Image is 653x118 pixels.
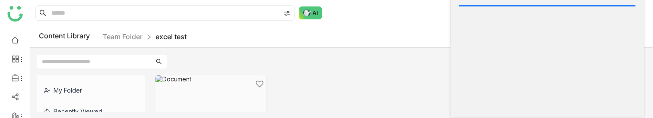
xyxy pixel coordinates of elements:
[299,6,322,19] img: ask-buddy-normal.svg
[284,10,291,17] img: search-type.svg
[7,6,23,22] img: logo
[155,32,187,41] a: excel test
[37,80,139,101] div: My Folder
[103,32,143,41] a: Team Folder
[39,31,187,42] div: Content Library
